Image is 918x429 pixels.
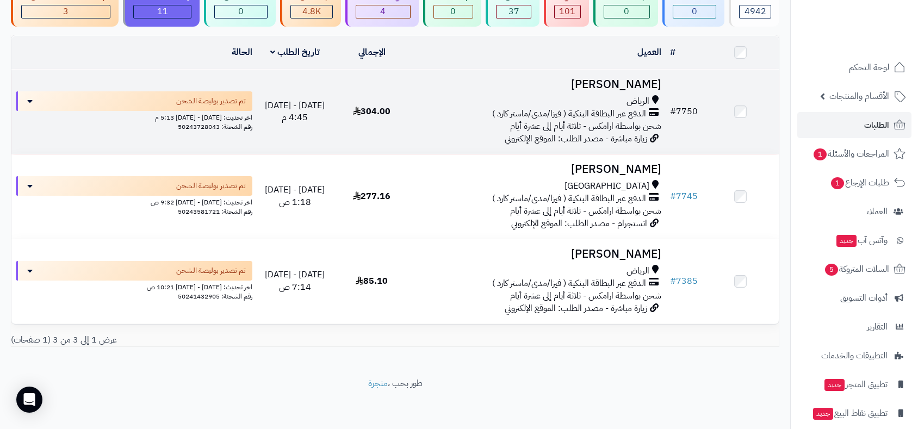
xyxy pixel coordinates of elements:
a: وآتس آبجديد [797,227,911,253]
div: 3 [22,5,110,18]
a: الطلبات [797,112,911,138]
span: زيارة مباشرة - مصدر الطلب: الموقع الإلكتروني [505,302,647,315]
span: الدفع عبر البطاقة البنكية ( فيزا/مدى/ماستر كارد ) [492,192,646,205]
a: #7750 [670,105,698,118]
span: 1 [814,148,827,160]
div: 0 [604,5,649,18]
div: عرض 1 إلى 3 من 3 (1 صفحات) [3,334,395,346]
span: الطلبات [864,117,889,133]
span: 37 [508,5,519,18]
span: العملاء [866,204,888,219]
span: السلات المتروكة [824,262,889,277]
a: #7385 [670,275,698,288]
span: شحن بواسطة ارامكس - ثلاثة أيام إلى عشرة أيام [510,120,661,133]
span: # [670,275,676,288]
span: جديد [836,235,857,247]
div: 0 [215,5,267,18]
span: # [670,105,676,118]
span: 5 [825,264,838,276]
h3: [PERSON_NAME] [414,248,661,260]
span: أدوات التسويق [840,290,888,306]
div: 0 [434,5,473,18]
span: رقم الشحنة: 50243581721 [178,207,252,216]
span: 0 [624,5,629,18]
span: تطبيق المتجر [823,377,888,392]
span: زيارة مباشرة - مصدر الطلب: الموقع الإلكتروني [505,132,647,145]
span: لوحة التحكم [849,60,889,75]
a: العملاء [797,198,911,225]
div: Open Intercom Messenger [16,387,42,413]
span: تم تصدير بوليصة الشحن [176,265,246,276]
span: الدفع عبر البطاقة البنكية ( فيزا/مدى/ماستر كارد ) [492,108,646,120]
span: 11 [157,5,168,18]
span: 0 [238,5,244,18]
div: اخر تحديث: [DATE] - [DATE] 9:32 ص [16,196,252,207]
a: أدوات التسويق [797,285,911,311]
span: 4.8K [302,5,321,18]
span: تطبيق نقاط البيع [812,406,888,421]
div: اخر تحديث: [DATE] - [DATE] 10:21 ص [16,281,252,292]
span: [DATE] - [DATE] 1:18 ص [265,183,325,209]
h3: [PERSON_NAME] [414,163,661,176]
span: الأقسام والمنتجات [829,89,889,104]
span: رقم الشحنة: 50241432905 [178,291,252,301]
span: تم تصدير بوليصة الشحن [176,181,246,191]
span: تم تصدير بوليصة الشحن [176,96,246,107]
a: تاريخ الطلب [270,46,320,59]
span: [DATE] - [DATE] 4:45 م [265,99,325,125]
span: 4 [380,5,386,18]
a: التطبيقات والخدمات [797,343,911,369]
a: الحالة [232,46,252,59]
span: # [670,190,676,203]
span: رقم الشحنة: 50243728043 [178,122,252,132]
span: الدفع عبر البطاقة البنكية ( فيزا/مدى/ماستر كارد ) [492,277,646,290]
a: # [670,46,675,59]
span: 1 [831,177,844,189]
span: 4942 [745,5,766,18]
a: متجرة [368,377,388,390]
div: 0 [673,5,716,18]
a: السلات المتروكة5 [797,256,911,282]
a: #7745 [670,190,698,203]
div: 37 [497,5,531,18]
div: 11 [134,5,191,18]
span: المراجعات والأسئلة [812,146,889,161]
span: جديد [813,408,833,420]
span: الرياض [627,265,649,277]
span: التقارير [867,319,888,334]
span: طلبات الإرجاع [830,175,889,190]
h3: [PERSON_NAME] [414,78,661,91]
a: الإجمالي [358,46,386,59]
span: 304.00 [353,105,390,118]
div: 101 [555,5,580,18]
span: [DATE] - [DATE] 7:14 ص [265,268,325,294]
a: طلبات الإرجاع1 [797,170,911,196]
a: العميل [637,46,661,59]
a: التقارير [797,314,911,340]
span: شحن بواسطة ارامكس - ثلاثة أيام إلى عشرة أيام [510,204,661,217]
span: [GEOGRAPHIC_DATA] [565,180,649,192]
span: 0 [450,5,456,18]
span: 85.10 [356,275,388,288]
span: شحن بواسطة ارامكس - ثلاثة أيام إلى عشرة أيام [510,289,661,302]
a: تطبيق نقاط البيعجديد [797,400,911,426]
div: 4784 [291,5,332,18]
span: وآتس آب [835,233,888,248]
img: logo-2.png [844,27,908,50]
span: الرياض [627,95,649,108]
a: تطبيق المتجرجديد [797,371,911,397]
span: 101 [559,5,575,18]
span: 277.16 [353,190,390,203]
span: 3 [63,5,69,18]
span: 0 [692,5,697,18]
div: 4 [356,5,410,18]
span: انستجرام - مصدر الطلب: الموقع الإلكتروني [511,217,647,230]
span: جديد [824,379,845,391]
a: المراجعات والأسئلة1 [797,141,911,167]
span: التطبيقات والخدمات [821,348,888,363]
div: اخر تحديث: [DATE] - [DATE] 5:13 م [16,111,252,122]
a: لوحة التحكم [797,54,911,80]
